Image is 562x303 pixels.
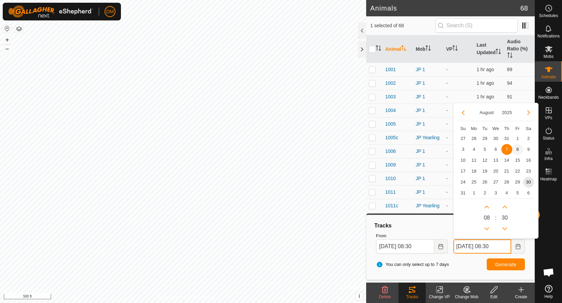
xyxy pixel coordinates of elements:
[385,107,396,114] span: 1004
[3,36,11,44] button: +
[106,8,114,15] span: DM
[544,54,553,59] span: Mobs
[469,177,480,188] td: 25
[481,223,492,234] p-button: Previous Hour
[469,188,480,198] span: 1
[469,155,480,166] td: 11
[507,53,513,59] p-sorticon: Activate to sort
[482,126,487,131] span: Tu
[416,134,440,141] div: JP Yearling
[480,133,490,144] span: 29
[495,262,516,267] span: Generate
[535,282,562,301] a: Help
[446,108,448,113] app-display-virtual-paddock-transition: -
[385,121,396,128] span: 1005
[385,148,396,155] span: 1006
[538,262,559,283] a: Open chat
[370,22,435,29] span: 1 selected of 68
[499,223,510,234] p-button: Previous Minute
[490,166,501,177] span: 20
[508,294,535,300] div: Create
[499,109,515,116] button: Choose Year
[490,133,501,144] td: 30
[469,133,480,144] span: 28
[501,144,512,155] span: 7
[481,202,492,212] p-button: Next Hour
[376,261,449,268] span: You can only select up to 7 days
[545,116,552,120] span: VPs
[512,155,523,166] span: 15
[446,80,448,86] app-display-virtual-paddock-transition: -
[480,144,490,155] span: 5
[385,80,396,87] span: 1002
[501,166,512,177] td: 21
[507,94,513,99] span: 91
[469,166,480,177] td: 18
[443,35,474,63] th: VP
[458,144,469,155] span: 3
[480,177,490,188] td: 26
[480,294,508,300] div: Edit
[538,95,559,99] span: Neckbands
[540,177,557,181] span: Heatmap
[453,294,480,300] div: Change Mob
[359,293,360,299] span: i
[523,133,534,144] td: 2
[385,93,396,100] span: 1003
[416,175,440,182] div: JP 1
[490,177,501,188] td: 27
[446,67,448,72] app-display-virtual-paddock-transition: -
[541,75,556,79] span: Animals
[413,35,443,63] th: Mob
[544,294,553,299] span: Help
[452,46,458,52] p-sorticon: Activate to sort
[512,177,523,188] span: 29
[425,46,431,52] p-sorticon: Activate to sort
[416,121,440,128] div: JP 1
[526,126,531,131] span: Sa
[512,144,523,155] span: 8
[539,14,558,18] span: Schedules
[501,155,512,166] td: 14
[543,136,554,140] span: Status
[480,188,490,198] span: 2
[490,144,501,155] span: 6
[458,155,469,166] td: 10
[416,202,440,209] div: JP Yearling
[477,80,494,86] span: 30 Aug 2025 at 8:27 am
[458,107,469,118] button: Previous Month
[504,35,535,63] th: Audio Ratio (%)
[544,157,552,161] span: Infra
[507,67,513,72] span: 89
[501,133,512,144] td: 31
[383,35,413,63] th: Animal
[515,126,519,131] span: Fr
[490,155,501,166] td: 13
[416,93,440,100] div: JP 1
[446,176,448,181] app-display-virtual-paddock-transition: -
[493,126,499,131] span: We
[523,107,534,118] button: Next Month
[458,177,469,188] td: 24
[458,133,469,144] span: 27
[523,177,534,188] td: 30
[446,203,448,208] app-display-virtual-paddock-transition: -
[416,161,440,169] div: JP 1
[495,214,496,222] span: :
[446,148,448,154] app-display-virtual-paddock-transition: -
[523,155,534,166] span: 16
[501,177,512,188] td: 28
[385,175,396,182] span: 1010
[480,155,490,166] span: 12
[458,188,469,198] td: 31
[190,294,210,300] a: Contact Us
[458,166,469,177] td: 17
[373,222,528,230] div: Tracks
[480,166,490,177] td: 19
